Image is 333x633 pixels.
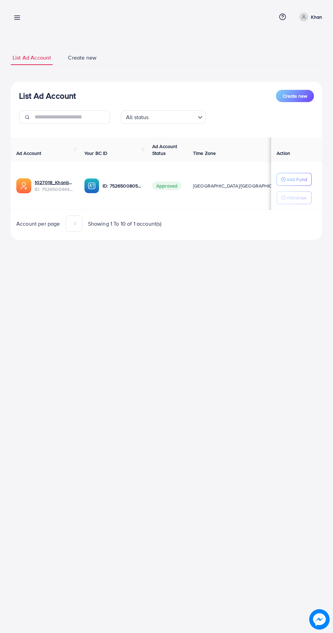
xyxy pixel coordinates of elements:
[193,182,287,189] span: [GEOGRAPHIC_DATA]/[GEOGRAPHIC_DATA]
[286,194,306,202] p: Withdraw
[193,150,216,157] span: Time Zone
[152,181,181,190] span: Approved
[19,91,76,101] h3: List Ad Account
[13,54,51,62] span: List Ad Account
[103,182,141,190] p: ID: 7526500805902909457
[311,13,322,21] p: Khan
[35,186,73,193] span: ID: 7526500944935256080
[152,143,177,157] span: Ad Account Status
[151,111,195,122] input: Search for option
[16,220,60,228] span: Account per page
[309,609,329,629] img: image
[286,175,307,183] p: Add Fund
[68,54,97,62] span: Create new
[16,178,31,193] img: ic-ads-acc.e4c84228.svg
[125,112,150,122] span: All status
[84,178,99,193] img: ic-ba-acc.ded83a64.svg
[35,179,73,193] div: <span class='underline'>1027018_Khanbhia_1752400071646</span></br>7526500944935256080
[121,110,206,124] div: Search for option
[84,150,108,157] span: Your BC ID
[16,150,41,157] span: Ad Account
[283,93,307,99] span: Create new
[277,150,290,157] span: Action
[276,90,314,102] button: Create new
[297,13,322,21] a: Khan
[277,173,312,186] button: Add Fund
[35,179,73,186] a: 1027018_Khanbhia_1752400071646
[277,191,312,204] button: Withdraw
[88,220,162,228] span: Showing 1 To 10 of 1 account(s)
